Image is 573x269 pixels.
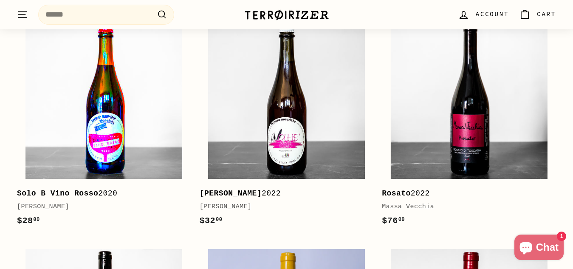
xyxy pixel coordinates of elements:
[382,216,405,226] span: $76
[17,216,40,226] span: $28
[216,217,222,223] sup: 00
[17,187,183,200] div: 2020
[537,10,556,19] span: Cart
[33,217,40,223] sup: 00
[200,202,365,212] div: [PERSON_NAME]
[382,187,548,200] div: 2022
[200,14,374,236] a: [PERSON_NAME]2022[PERSON_NAME]
[17,14,191,236] a: Solo B Vino Rosso2020[PERSON_NAME]
[453,2,514,27] a: Account
[382,202,548,212] div: Massa Vecchia
[512,235,566,262] inbox-online-store-chat: Shopify online store chat
[476,10,509,19] span: Account
[200,189,262,198] b: [PERSON_NAME]
[200,216,223,226] span: $32
[17,189,98,198] b: Solo B Vino Rosso
[17,202,183,212] div: [PERSON_NAME]
[514,2,561,27] a: Cart
[382,14,556,236] a: Rosato2022Massa Vecchia
[398,217,405,223] sup: 00
[200,187,365,200] div: 2022
[382,189,411,198] b: Rosato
